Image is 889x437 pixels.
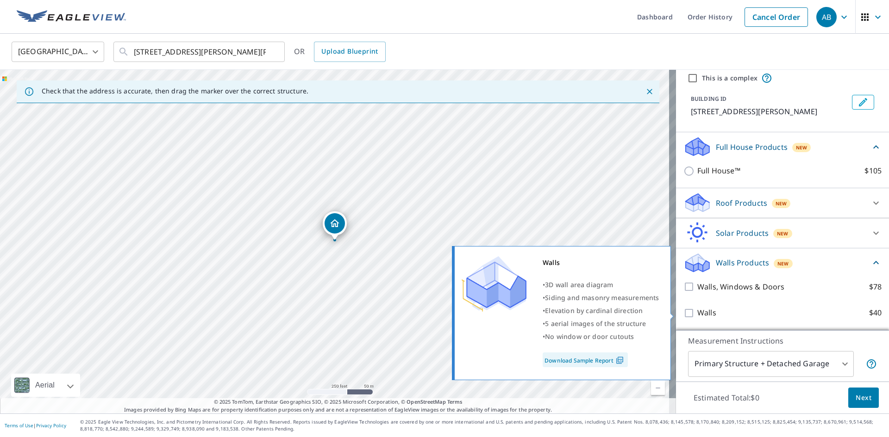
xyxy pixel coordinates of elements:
p: | [5,423,66,428]
img: Pdf Icon [614,356,626,364]
button: Next [848,388,879,408]
p: Walls, Windows & Doors [697,281,784,293]
span: Your report will include the primary structure and a detached garage if one exists. [866,358,877,369]
label: This is a complex [702,74,758,83]
span: New [796,144,808,151]
div: Dropped pin, building 1, Residential property, 65 Stephen Dr Plainview, NY 11803 [323,211,347,240]
div: Roof ProductsNew [683,192,882,214]
p: [STREET_ADDRESS][PERSON_NAME] [691,106,848,117]
span: New [777,230,789,237]
p: Roof Products [716,197,767,209]
div: Solar ProductsNew [683,222,882,244]
span: New [777,260,789,267]
p: © 2025 Eagle View Technologies, Inc. and Pictometry International Corp. All Rights Reserved. Repo... [80,419,884,432]
div: Aerial [32,374,57,397]
span: Elevation by cardinal direction [545,306,643,315]
div: OR [294,42,386,62]
a: Current Level 17, Zoom Out [651,381,665,395]
button: Edit building 1 [852,95,874,110]
a: OpenStreetMap [407,398,445,405]
div: Walls [543,256,659,269]
div: AB [816,7,837,27]
p: BUILDING ID [691,95,726,103]
button: Close [644,86,656,98]
p: Solar Products [716,228,769,239]
div: Full House ProductsNew [683,136,882,158]
a: Upload Blueprint [314,42,385,62]
div: Primary Structure + Detached Garage [688,351,854,377]
div: [GEOGRAPHIC_DATA] [12,39,104,65]
p: Walls [697,307,716,319]
span: Siding and masonry measurements [545,293,659,302]
div: • [543,317,659,330]
a: Privacy Policy [36,422,66,429]
p: Estimated Total: $0 [686,388,767,408]
span: Upload Blueprint [321,46,378,57]
img: Premium [462,256,526,312]
p: $105 [864,165,882,177]
p: Measurement Instructions [688,335,877,346]
a: Terms of Use [5,422,33,429]
span: 3D wall area diagram [545,280,613,289]
div: • [543,304,659,317]
div: Aerial [11,374,80,397]
div: • [543,278,659,291]
img: EV Logo [17,10,126,24]
input: Search by address or latitude-longitude [134,39,266,65]
span: No window or door cutouts [545,332,634,341]
div: • [543,291,659,304]
p: Full House™ [697,165,740,177]
a: Terms [447,398,463,405]
span: New [776,200,787,207]
div: • [543,330,659,343]
span: Next [856,392,871,404]
p: Walls Products [716,257,769,268]
p: Check that the address is accurate, then drag the marker over the correct structure. [42,87,308,95]
p: $40 [869,307,882,319]
p: $78 [869,281,882,293]
div: Walls ProductsNew [683,252,882,274]
span: © 2025 TomTom, Earthstar Geographics SIO, © 2025 Microsoft Corporation, © [214,398,463,406]
p: Full House Products [716,142,788,153]
a: Download Sample Report [543,352,628,367]
a: Cancel Order [745,7,808,27]
span: 5 aerial images of the structure [545,319,646,328]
